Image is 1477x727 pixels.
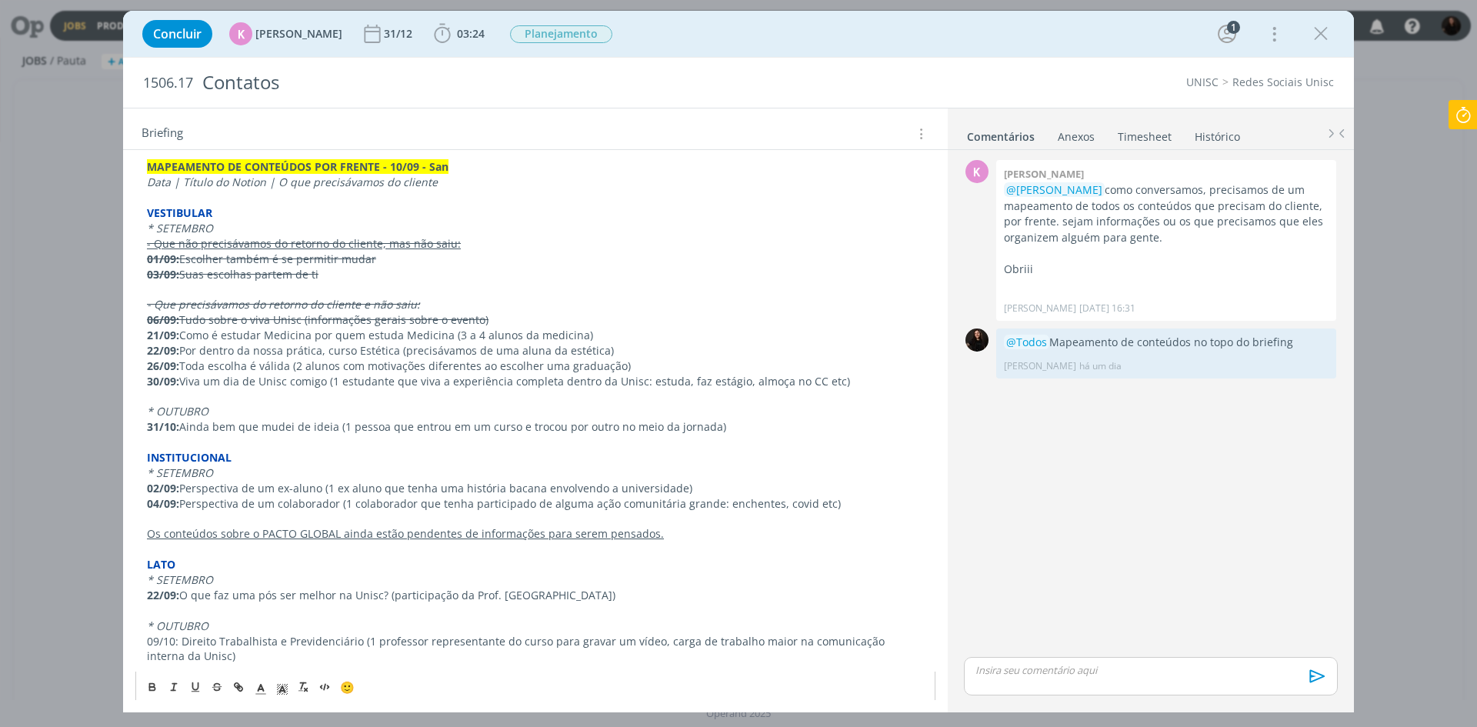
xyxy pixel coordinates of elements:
strong: MAPEAMENTO DE CONTEÚDOS POR FRENTE - 10/09 - San [147,159,448,174]
strong: 21/09: [147,328,179,342]
div: 31/12 [384,28,415,39]
u: - Que não precisávamos do retorno do cliente, mas não saiu: [147,236,461,251]
span: Briefing [142,124,183,144]
strong: 22/09: [147,588,179,602]
strong: 26/09: [147,358,179,373]
em: * OUTUBRO [147,619,208,633]
button: K[PERSON_NAME] [229,22,342,45]
span: @[PERSON_NAME] [1006,182,1102,197]
p: Obriii [1004,262,1329,277]
p: Perspectiva de um ex-aluno (1 ex aluno que tenha uma história bacana envolvendo a universidade) [147,481,924,496]
button: Planejamento [509,25,613,44]
em: * SETEMBRO [147,465,213,480]
s: Escolher também é se permitir mudar [179,252,376,266]
em: Data | Título do Notion | O que precisávamos do cliente [147,175,438,189]
p: Mapeamento de conteúdos no topo do briefing [1004,335,1329,350]
div: 1 [1227,21,1240,34]
a: Timesheet [1117,122,1172,145]
u: Os conteúdos sobre o PACTO GLOBAL ainda estão pendentes de informações para serem pensados. [147,526,664,541]
p: [PERSON_NAME] [1004,359,1076,373]
button: 1 [1215,22,1239,46]
b: [PERSON_NAME] [1004,167,1084,181]
span: Cor do Texto [250,677,272,695]
span: @Todos [1006,335,1047,349]
div: K [965,160,989,183]
p: Perspectiva de um colaborador (1 colaborador que tenha participado de alguma ação comunitária gra... [147,496,924,512]
strong: 02/09: [147,481,179,495]
button: 🙂 [336,677,358,695]
div: Anexos [1058,129,1095,145]
button: Concluir [142,20,212,48]
img: S [965,328,989,352]
span: 1506.17 [143,75,193,92]
em: * SETEMBRO [147,572,213,587]
p: 09/10: Direito Trabalhista e Previdenciário (1 professor representante do curso para gravar um ví... [147,634,924,665]
span: Planejamento [510,25,612,43]
a: Comentários [966,122,1035,145]
div: dialog [123,11,1354,712]
p: Viva um dia de Unisc comigo (1 estudante que viva a experiência completa dentro da Unisc: estuda,... [147,374,924,389]
strong: VESTIBULAR [147,205,212,220]
strong: 30/09: [147,374,179,389]
p: como conversamos, precisamos de um mapeamento de todos os conteúdos que precisam do cliente, por ... [1004,182,1329,245]
span: há um dia [1079,359,1122,373]
button: 03:24 [430,22,488,46]
div: K [229,22,252,45]
span: 03:24 [457,26,485,41]
p: [PERSON_NAME] [1004,302,1076,315]
span: [PERSON_NAME] [255,28,342,39]
p: Por dentro da nossa prática, curso Estética (precisávamos de uma aluna da estética) [147,343,924,358]
p: Ainda bem que mudei de ideia (1 pessoa que entrou em um curso e trocou por outro no meio da jornada) [147,419,924,435]
em: * OUTUBRO [147,404,208,419]
strong: 22/09: [147,343,179,358]
a: Histórico [1194,122,1241,145]
s: 01/09: [147,252,179,266]
span: 🙂 [340,679,355,694]
s: Tudo sobre o viva Unisc (informações gerais sobre o evento) [179,312,488,327]
span: [DATE] 16:31 [1079,302,1135,315]
em: * SETEMBRO [147,221,213,235]
p: Como é estudar Medicina por quem estuda Medicina (3 a 4 alunos da medicina) [147,328,924,343]
span: Cor de Fundo [272,677,293,695]
s: Suas escolhas partem de ti [179,267,318,282]
p: Toda escolha é válida (2 alunos com motivações diferentes ao escolher uma graduação) [147,358,924,374]
s: 03/09: [147,267,179,282]
p: O que faz uma pós ser melhor na Unisc? (participação da Prof. [GEOGRAPHIC_DATA]) [147,588,924,603]
span: Concluir [153,28,202,40]
s: 06/09: [147,312,179,327]
s: - Que precisávamos do retorno do cliente e não saiu: [147,297,420,312]
strong: LATO [147,557,175,572]
strong: 04/09: [147,496,179,511]
a: UNISC [1186,75,1219,89]
a: Redes Sociais Unisc [1232,75,1334,89]
div: Contatos [196,64,832,102]
strong: INSTITUCIONAL [147,450,232,465]
strong: 31/10: [147,419,179,434]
